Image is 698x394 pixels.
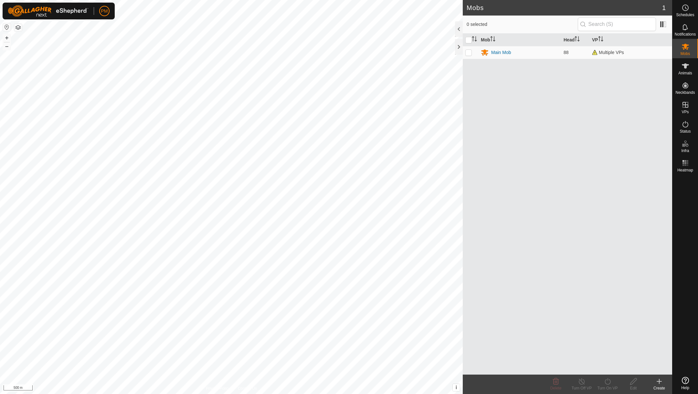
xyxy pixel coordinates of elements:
span: 0 selected [467,21,578,28]
span: Status [680,129,691,133]
th: Mob [478,34,561,46]
th: Head [561,34,589,46]
button: Reset Map [3,23,11,31]
span: Heatmap [677,168,693,172]
span: i [456,385,457,390]
span: Schedules [676,13,694,17]
input: Search (S) [578,17,656,31]
span: VPs [682,110,689,114]
a: Contact Us [238,386,257,391]
a: Privacy Policy [206,386,230,391]
span: Animals [678,71,692,75]
p-sorticon: Activate to sort [575,37,580,42]
button: – [3,42,11,50]
div: Turn On VP [595,385,620,391]
span: Help [681,386,689,390]
span: Neckbands [675,91,695,94]
span: 1 [662,3,666,13]
p-sorticon: Activate to sort [598,37,603,42]
div: Turn Off VP [569,385,595,391]
p-sorticon: Activate to sort [472,37,477,42]
span: Notifications [675,32,696,36]
div: Create [646,385,672,391]
span: Mobs [681,52,690,56]
span: Delete [550,386,562,390]
h2: Mobs [467,4,662,12]
th: VP [589,34,672,46]
span: PM [101,8,108,15]
p-sorticon: Activate to sort [490,37,495,42]
div: Main Mob [491,49,511,56]
button: Map Layers [14,24,22,31]
img: Gallagher Logo [8,5,89,17]
button: i [453,384,460,391]
div: Edit [620,385,646,391]
span: Infra [681,149,689,153]
button: + [3,34,11,42]
span: Multiple VPs [592,50,624,55]
span: 88 [564,50,569,55]
a: Help [672,374,698,392]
